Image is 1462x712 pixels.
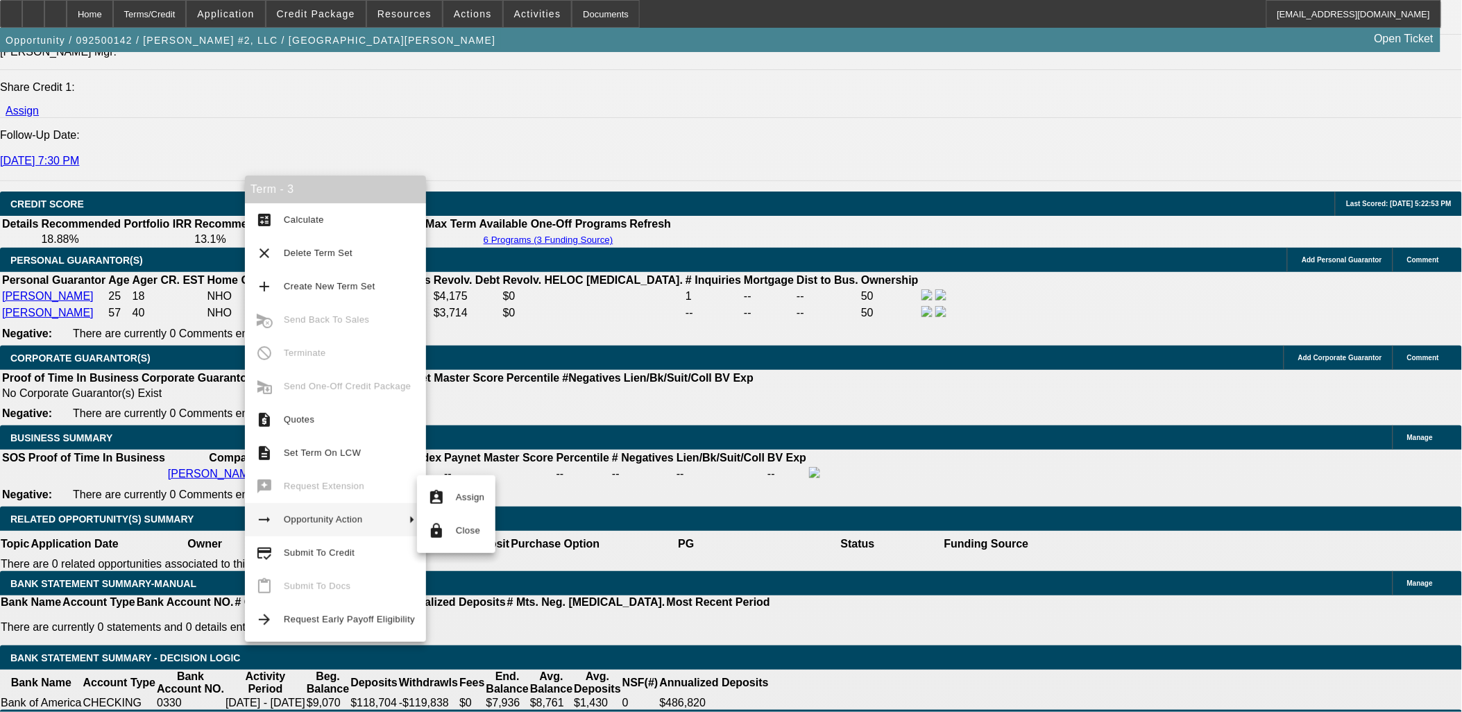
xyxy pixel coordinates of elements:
[796,289,859,304] td: --
[624,372,712,384] b: Lien/Bk/Suit/Coll
[622,670,659,696] th: NSF(#)
[767,466,807,482] td: --
[772,531,944,557] th: Status
[10,432,112,443] span: BUSINESS SUMMARY
[194,232,341,246] td: 13.1%
[284,448,361,458] span: Set Term On LCW
[486,670,529,696] th: End. Balance
[207,289,309,304] td: NHO
[350,670,398,696] th: Deposits
[235,595,301,609] th: # Of Periods
[73,489,367,500] span: There are currently 0 Comments entered on this opportunity
[1346,200,1452,207] span: Last Scored: [DATE] 5:22:53 PM
[108,289,130,304] td: 25
[398,696,459,710] td: -$119,838
[256,278,273,295] mat-icon: add
[686,274,741,286] b: # Inquiries
[108,274,129,286] b: Age
[622,696,659,710] td: 0
[367,1,442,27] button: Resources
[73,407,367,419] span: There are currently 0 Comments entered on this opportunity
[944,531,1030,557] th: Funding Source
[30,531,119,557] th: Application Date
[256,412,273,428] mat-icon: request_quote
[444,452,553,464] b: Paynet Master Score
[10,255,143,266] span: PERSONAL GUARANTOR(S)
[1302,256,1382,264] span: Add Personal Guarantor
[459,696,485,710] td: $0
[306,670,350,696] th: Beg. Balance
[861,274,919,286] b: Ownership
[743,289,794,304] td: --
[921,289,933,300] img: facebook-icon.png
[479,217,628,231] th: Available One-Off Programs
[1407,434,1433,441] span: Manage
[529,670,573,696] th: Avg. Balance
[2,307,94,319] a: [PERSON_NAME]
[556,468,609,480] div: --
[666,595,771,609] th: Most Recent Period
[156,696,225,710] td: 0330
[1,217,39,231] th: Details
[507,372,559,384] b: Percentile
[796,305,859,321] td: --
[860,305,919,321] td: 50
[132,305,205,321] td: 40
[245,176,426,203] div: Term - 3
[658,670,769,696] th: Annualized Deposits
[256,245,273,262] mat-icon: clear
[256,511,273,528] mat-icon: arrow_right_alt
[207,305,309,321] td: NHO
[676,466,765,482] td: --
[659,697,768,709] div: $486,820
[1407,354,1439,362] span: Comment
[797,274,858,286] b: Dist to Bus.
[563,372,622,384] b: #Negatives
[142,372,251,384] b: Corporate Guarantor
[350,696,398,710] td: $118,704
[443,1,502,27] button: Actions
[1298,354,1382,362] span: Add Corporate Guarantor
[10,198,84,210] span: CREDIT SCORE
[1,621,770,634] p: There are currently 0 statements and 0 details entered on this opportunity
[207,274,309,286] b: Home Owner Since
[83,670,157,696] th: Account Type
[284,514,363,525] span: Opportunity Action
[284,548,355,558] span: Submit To Credit
[284,214,324,225] span: Calculate
[284,281,375,291] span: Create New Term Set
[514,8,561,19] span: Activities
[2,407,52,419] b: Negative:
[136,595,235,609] th: Bank Account NO.
[600,531,772,557] th: PG
[40,232,192,246] td: 18.88%
[685,305,742,321] td: --
[377,8,432,19] span: Resources
[502,305,684,321] td: $0
[743,305,794,321] td: --
[83,696,157,710] td: CHECKING
[256,611,273,628] mat-icon: arrow_forward
[132,289,205,304] td: 18
[486,696,529,710] td: $7,936
[396,595,506,609] th: Annualized Deposits
[454,8,492,19] span: Actions
[73,328,367,339] span: There are currently 0 Comments entered on this opportunity
[2,290,94,302] a: [PERSON_NAME]
[573,696,622,710] td: $1,430
[10,353,151,364] span: CORPORATE GUARANTOR(S)
[40,217,192,231] th: Recommended Portfolio IRR
[434,274,500,286] b: Revolv. Debt
[433,289,501,304] td: $4,175
[935,289,946,300] img: linkedin-icon.png
[225,670,306,696] th: Activity Period
[677,452,765,464] b: Lien/Bk/Suit/Coll
[459,670,485,696] th: Fees
[510,531,600,557] th: Purchase Option
[256,545,273,561] mat-icon: credit_score
[133,274,205,286] b: Ager CR. EST
[194,217,341,231] th: Recommended One Off IRR
[119,531,291,557] th: Owner
[935,306,946,317] img: linkedin-icon.png
[28,451,166,465] th: Proof of Time In Business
